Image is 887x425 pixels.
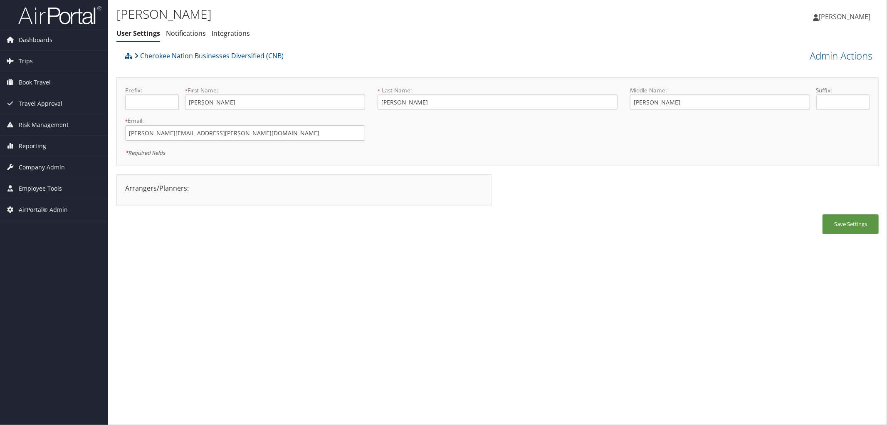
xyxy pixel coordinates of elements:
span: Company Admin [19,157,65,178]
span: Employee Tools [19,178,62,199]
a: Integrations [212,29,250,38]
label: Last Name: [378,86,618,94]
span: Book Travel [19,72,51,93]
label: First Name: [185,86,365,94]
span: Trips [19,51,33,72]
a: Admin Actions [810,49,872,63]
button: Save Settings [823,214,879,234]
em: Required fields [125,149,165,157]
span: Travel Approval [19,93,62,114]
div: Arrangers/Planners: [119,183,489,193]
label: Prefix: [125,86,179,94]
img: airportal-logo.png [18,5,101,25]
a: Notifications [166,29,206,38]
label: Middle Name: [630,86,810,94]
label: Suffix: [816,86,870,94]
span: [PERSON_NAME] [819,12,870,21]
a: [PERSON_NAME] [813,4,879,29]
span: Reporting [19,136,46,157]
h1: [PERSON_NAME] [116,5,625,23]
span: AirPortal® Admin [19,199,68,220]
label: Email: [125,117,365,125]
span: Dashboards [19,30,52,50]
span: Risk Management [19,114,69,135]
a: Cherokee Nation Businesses Diversified (CNB) [134,47,284,64]
a: User Settings [116,29,160,38]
